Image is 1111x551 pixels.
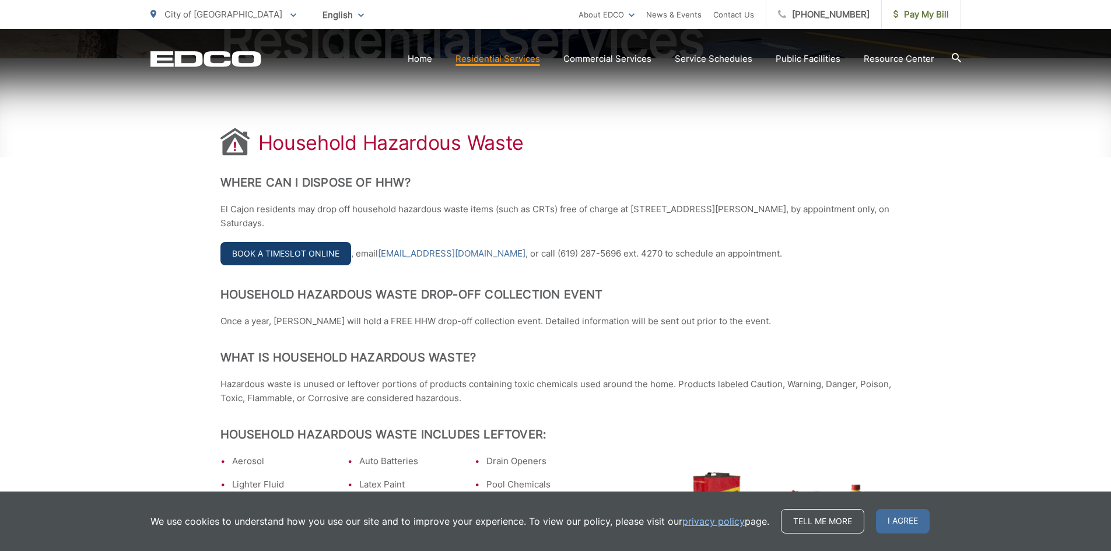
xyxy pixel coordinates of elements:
[876,509,930,534] span: I agree
[563,52,651,66] a: Commercial Services
[220,314,891,328] p: Once a year, [PERSON_NAME] will hold a FREE HHW drop-off collection event. Detailed information w...
[220,242,351,265] a: Book a Timeslot Online
[220,176,891,189] h2: Where Can I Dispose of HHW?
[486,454,584,468] li: Drain Openers
[232,478,330,492] li: Lighter Fluid
[314,5,373,25] span: English
[713,8,754,22] a: Contact Us
[220,377,891,405] p: Hazardous waste is unused or leftover portions of products containing toxic chemicals used around...
[164,9,282,20] span: City of [GEOGRAPHIC_DATA]
[220,350,891,364] h2: What is Household Hazardous Waste?
[455,52,540,66] a: Residential Services
[864,52,934,66] a: Resource Center
[646,8,702,22] a: News & Events
[220,287,891,301] h2: Household Hazardous Waste Drop-Off Collection Event
[220,242,891,265] p: , email , or call (619) 287-5696 ext. 4270 to schedule an appointment.
[682,514,745,528] a: privacy policy
[359,454,457,468] li: Auto Batteries
[675,52,752,66] a: Service Schedules
[486,478,584,492] li: Pool Chemicals
[150,51,261,67] a: EDCD logo. Return to the homepage.
[232,454,330,468] li: Aerosol
[359,478,457,492] li: Latex Paint
[258,131,524,155] h1: Household Hazardous Waste
[408,52,432,66] a: Home
[776,52,840,66] a: Public Facilities
[893,8,949,22] span: Pay My Bill
[220,202,891,230] p: El Cajon residents may drop off household hazardous waste items (such as CRTs) free of charge at ...
[579,8,635,22] a: About EDCO
[781,509,864,534] a: Tell me more
[220,427,891,441] h2: Household Hazardous Waste Includes Leftover:
[150,514,769,528] p: We use cookies to understand how you use our site and to improve your experience. To view our pol...
[378,247,525,261] a: [EMAIL_ADDRESS][DOMAIN_NAME]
